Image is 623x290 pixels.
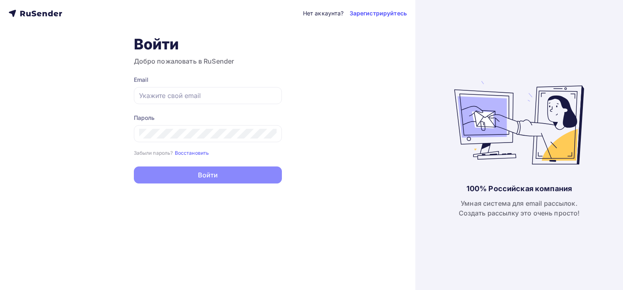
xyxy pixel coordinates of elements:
[303,9,344,17] div: Нет аккаунта?
[459,198,580,218] div: Умная система для email рассылок. Создать рассылку это очень просто!
[134,76,282,84] div: Email
[350,9,407,17] a: Зарегистрируйтесь
[175,150,209,156] small: Восстановить
[134,35,282,53] h1: Войти
[134,56,282,66] h3: Добро пожаловать в RuSender
[466,184,572,194] div: 100% Российская компания
[134,166,282,183] button: Войти
[134,150,173,156] small: Забыли пароль?
[175,149,209,156] a: Восстановить
[139,91,277,100] input: Укажите свой email
[134,114,282,122] div: Пароль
